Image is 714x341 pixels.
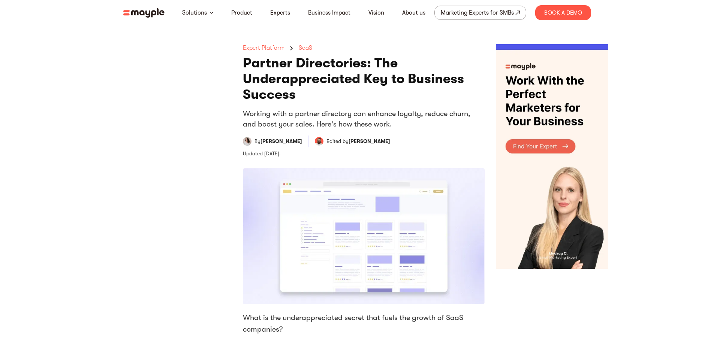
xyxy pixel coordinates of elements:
[182,8,207,17] a: Solutions
[349,138,390,144] strong: [PERSON_NAME]
[260,138,302,144] strong: [PERSON_NAME]
[243,109,485,130] p: Working with a partner directory can enhance loyalty, reduce churn, and boost your sales. Here's ...
[402,8,425,17] a: About us
[434,6,526,20] a: Marketing Experts for SMBs
[270,8,290,17] a: Experts
[368,8,384,17] a: Vision
[231,8,252,17] a: Product
[254,137,302,145] div: By
[308,8,350,17] a: Business Impact
[243,55,485,103] h1: Partner Directories: The Underappreciated Key to Business Success
[210,12,213,14] img: arrow-down
[326,137,390,145] div: Edited by
[243,44,284,52] a: Expert Platform
[441,7,514,18] div: Marketing Experts for SMBs
[535,5,591,20] div: Book A Demo
[243,150,485,157] p: Updated [DATE].
[123,8,165,18] img: mayple-logo
[299,44,312,52] a: SaaS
